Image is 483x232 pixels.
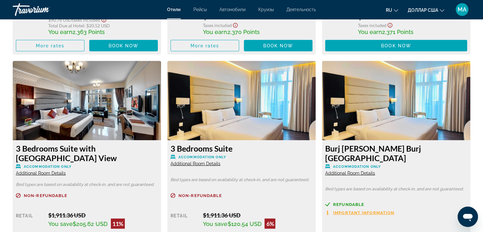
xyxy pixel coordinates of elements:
span: Book now [109,43,139,48]
button: Book now [325,40,467,51]
span: Total Due at Hotel [48,23,84,28]
span: 2,363 Points [72,29,105,35]
span: Book now [263,43,293,48]
h3: Burj [PERSON_NAME] Burj [GEOGRAPHIC_DATA] [325,144,467,163]
span: Additional Room Details [16,171,66,176]
button: Show Taxes and Fees disclaimer [386,21,394,28]
div: $1,911.36 USD [48,212,158,219]
a: Отели [167,7,181,12]
button: Book now [244,40,312,51]
h3: 3 Bedrooms Suite [171,144,312,153]
button: More rates [16,40,84,51]
div: Member [325,11,353,35]
span: $120.54 USD [227,221,261,227]
iframe: Кнопка запуска окна обмена сообщениями [458,207,478,227]
div: 6% [265,219,275,229]
span: Accommodation Only [178,155,226,159]
button: Show Taxes and Fees disclaimer [100,16,108,23]
div: $1,911.36 USD [203,212,312,219]
span: Important Information [333,211,394,215]
div: 11% [111,219,125,229]
div: Retail [171,212,198,229]
div: Member [171,11,198,35]
span: Taxes included [203,23,231,28]
span: $205.62 USD [73,221,108,227]
a: Травориум [13,1,76,18]
span: More rates [191,43,219,48]
span: You earn [358,29,382,35]
div: Member [16,6,44,35]
span: Accommodation Only [333,165,381,169]
button: Book now [89,40,158,51]
span: Accommodation Only [24,165,71,169]
span: You earn [203,29,227,35]
button: Изменить валюту [408,5,444,15]
button: Изменить язык [386,5,398,15]
span: 2,370 Points [227,29,259,35]
h3: 3 Bedrooms Suite with [GEOGRAPHIC_DATA] View [16,144,158,163]
a: Автомобили [219,7,245,12]
div: Retail [16,212,44,229]
div: : $20.52 USD [48,23,158,28]
a: Круизы [258,7,274,12]
p: Bed types are based on availability at check-in, and are not guaranteed. [325,187,467,191]
p: Bed types are based on availability at check-in, and are not guaranteed. [171,178,312,182]
span: Additional Room Details [171,161,220,166]
span: You save [203,221,227,227]
button: Меню пользователя [454,3,470,16]
span: Book now [381,43,411,48]
p: Bed types are based on availability at check-in, and are not guaranteed. [16,182,158,187]
img: 287e63bf-4a9b-4861-8b9f-a1b6e9b76904.jpeg [167,61,316,140]
button: More rates [171,40,239,51]
font: ru [386,8,392,13]
span: Taxes included [358,23,386,28]
span: Non-refundable [24,194,67,198]
span: More rates [36,43,65,48]
a: Рейсы [193,7,207,12]
span: You save [48,221,73,227]
a: Refundable [325,202,467,207]
span: Additional Room Details [325,171,375,176]
button: Important Information [325,210,394,215]
span: Taxes included [72,17,100,23]
a: Деятельность [286,7,316,12]
font: доллар США [408,8,438,13]
img: 39a15667-8cfe-418f-a30f-83bb8e5df1fd.jpeg [13,61,161,140]
span: 2,371 Points [382,29,413,35]
span: $90.76 USD [48,17,72,23]
span: Refundable [333,202,364,207]
span: Non-refundable [178,194,222,198]
button: Show Taxes and Fees disclaimer [231,21,239,28]
img: 287e63bf-4a9b-4861-8b9f-a1b6e9b76904.jpeg [322,61,470,140]
font: МА [458,6,466,13]
span: You earn [48,29,72,35]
